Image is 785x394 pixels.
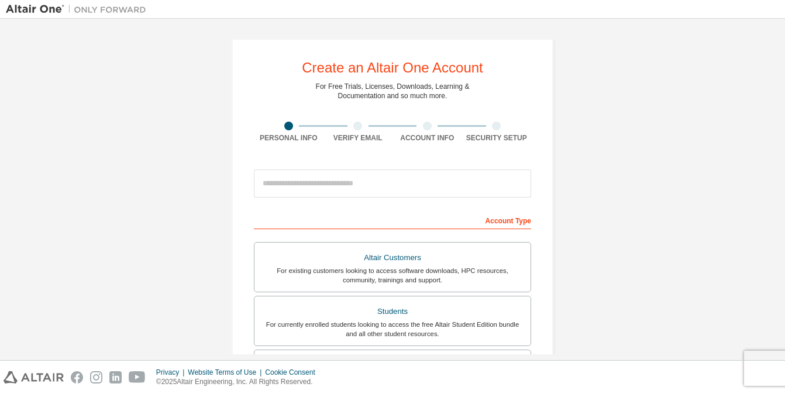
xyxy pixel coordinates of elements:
[71,371,83,383] img: facebook.svg
[254,133,323,143] div: Personal Info
[323,133,393,143] div: Verify Email
[302,61,483,75] div: Create an Altair One Account
[156,377,322,387] p: © 2025 Altair Engineering, Inc. All Rights Reserved.
[392,133,462,143] div: Account Info
[156,368,188,377] div: Privacy
[90,371,102,383] img: instagram.svg
[462,133,532,143] div: Security Setup
[261,266,524,285] div: For existing customers looking to access software downloads, HPC resources, community, trainings ...
[129,371,146,383] img: youtube.svg
[6,4,152,15] img: Altair One
[261,250,524,266] div: Altair Customers
[254,210,531,229] div: Account Type
[109,371,122,383] img: linkedin.svg
[4,371,64,383] img: altair_logo.svg
[261,303,524,320] div: Students
[261,320,524,338] div: For currently enrolled students looking to access the free Altair Student Edition bundle and all ...
[188,368,265,377] div: Website Terms of Use
[265,368,322,377] div: Cookie Consent
[316,82,470,101] div: For Free Trials, Licenses, Downloads, Learning & Documentation and so much more.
